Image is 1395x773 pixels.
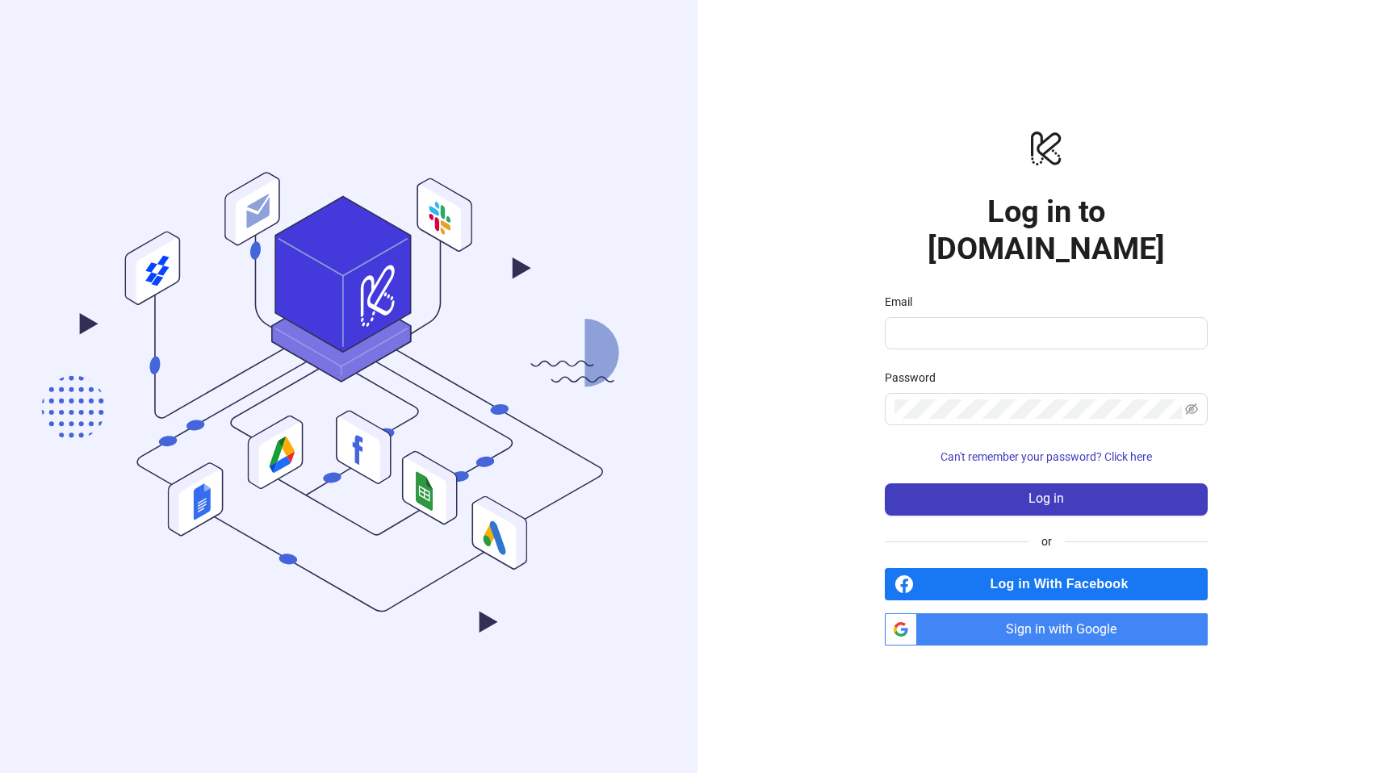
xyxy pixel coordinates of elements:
span: Log in [1028,491,1064,506]
input: Email [894,324,1195,343]
span: eye-invisible [1185,403,1198,416]
span: Log in With Facebook [920,568,1208,600]
label: Email [885,293,923,311]
span: or [1028,533,1065,550]
a: Log in With Facebook [885,568,1208,600]
h1: Log in to [DOMAIN_NAME] [885,193,1208,267]
button: Log in [885,483,1208,516]
span: Can't remember your password? Click here [940,450,1152,463]
input: Password [894,399,1182,419]
span: Sign in with Google [924,613,1208,646]
a: Can't remember your password? Click here [885,450,1208,463]
label: Password [885,369,946,386]
button: Can't remember your password? Click here [885,445,1208,470]
a: Sign in with Google [885,613,1208,646]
